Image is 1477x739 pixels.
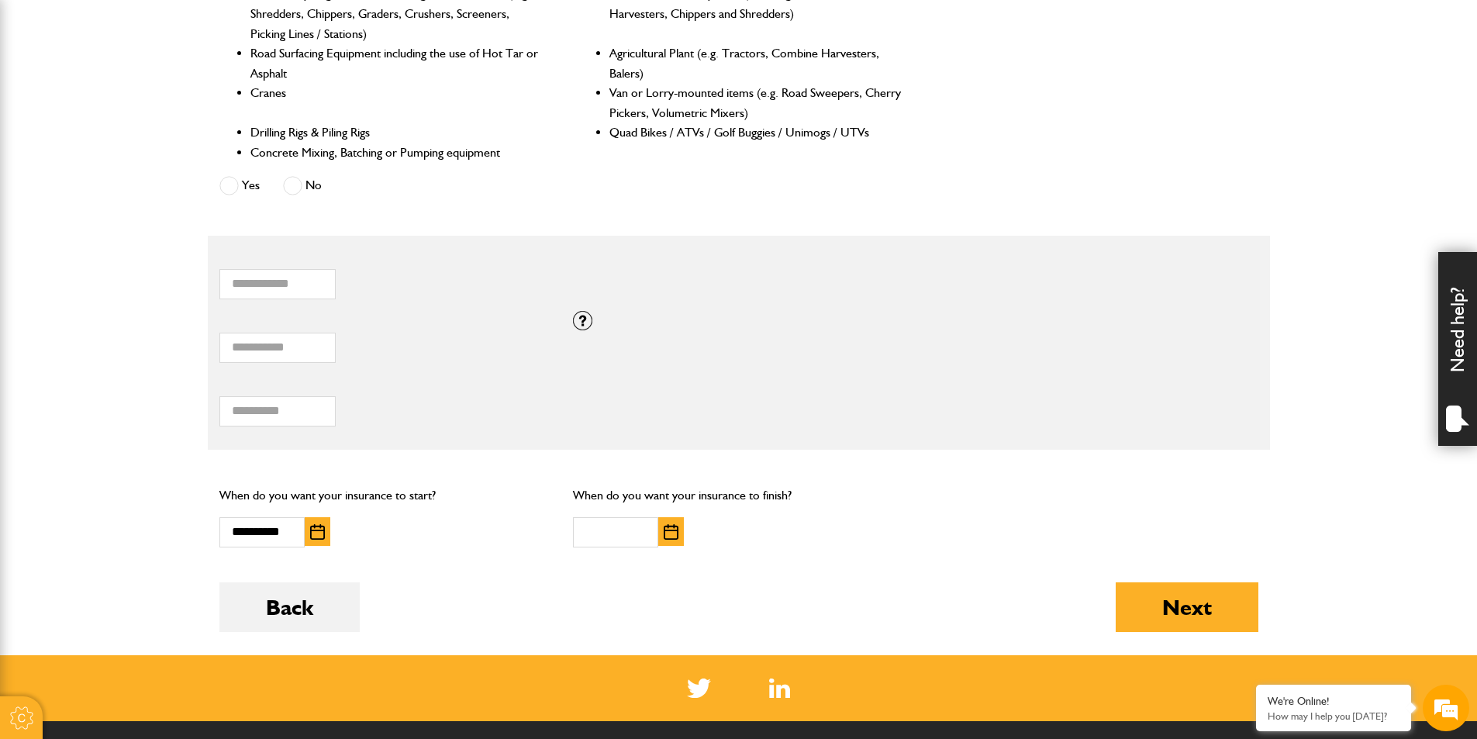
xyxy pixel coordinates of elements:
li: Quad Bikes / ATVs / Golf Buggies / Unimogs / UTVs [609,123,903,143]
button: Next [1116,582,1258,632]
p: When do you want your insurance to finish? [573,485,904,506]
input: Enter your email address [20,189,283,223]
em: Start Chat [211,478,281,499]
a: LinkedIn [769,679,790,698]
div: Chat with us now [81,87,261,107]
li: Van or Lorry-mounted items (e.g. Road Sweepers, Cherry Pickers, Volumetric Mixers) [609,83,903,123]
p: When do you want your insurance to start? [219,485,550,506]
input: Enter your phone number [20,235,283,269]
img: Choose date [664,524,678,540]
img: Twitter [687,679,711,698]
input: Enter your last name [20,143,283,178]
img: d_20077148190_company_1631870298795_20077148190 [26,86,65,108]
li: Concrete Mixing, Batching or Pumping equipment [250,143,544,163]
li: Agricultural Plant (e.g. Tractors, Combine Harvesters, Balers) [609,43,903,83]
li: Drilling Rigs & Piling Rigs [250,123,544,143]
label: Yes [219,176,260,195]
img: Linked In [769,679,790,698]
li: Road Surfacing Equipment including the use of Hot Tar or Asphalt [250,43,544,83]
div: We're Online! [1268,695,1399,708]
li: Cranes [250,83,544,123]
label: No [283,176,322,195]
img: Choose date [310,524,325,540]
button: Back [219,582,360,632]
p: How may I help you today? [1268,710,1399,722]
div: Need help? [1438,252,1477,446]
textarea: Type your message and hit 'Enter' [20,281,283,464]
div: Minimize live chat window [254,8,292,45]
